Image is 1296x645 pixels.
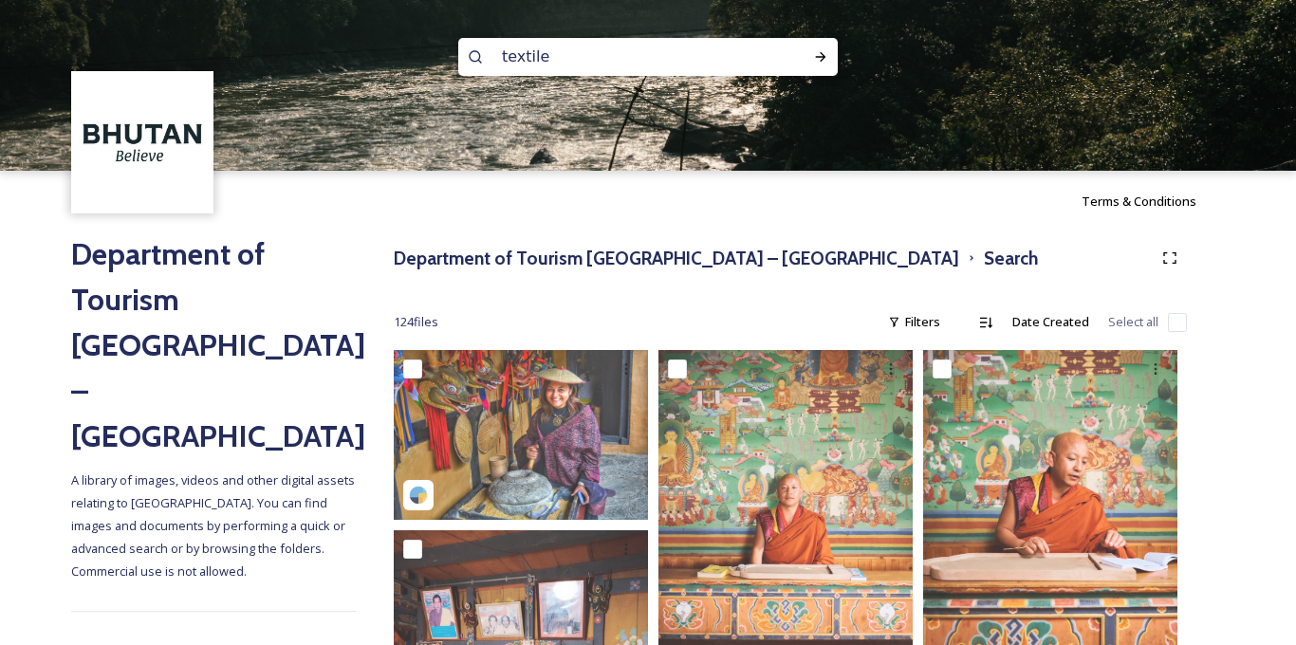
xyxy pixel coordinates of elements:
[1082,190,1225,212] a: Terms & Conditions
[879,304,950,341] div: Filters
[394,245,959,272] h3: Department of Tourism [GEOGRAPHIC_DATA] – [GEOGRAPHIC_DATA]
[1003,304,1099,341] div: Date Created
[984,245,1038,272] h3: Search
[74,74,212,212] img: BT_Logo_BB_Lockup_CMYK_High%2520Res.jpg
[394,350,648,520] img: two_wanderlust_warriors-17922155537691851.jpg
[492,36,752,78] input: Search
[71,471,358,580] span: A library of images, videos and other digital assets relating to [GEOGRAPHIC_DATA]. You can find ...
[1108,313,1158,331] span: Select all
[409,486,428,505] img: snapsea-logo.png
[1082,193,1196,210] span: Terms & Conditions
[71,231,356,459] h2: Department of Tourism [GEOGRAPHIC_DATA] – [GEOGRAPHIC_DATA]
[394,313,438,331] span: 124 file s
